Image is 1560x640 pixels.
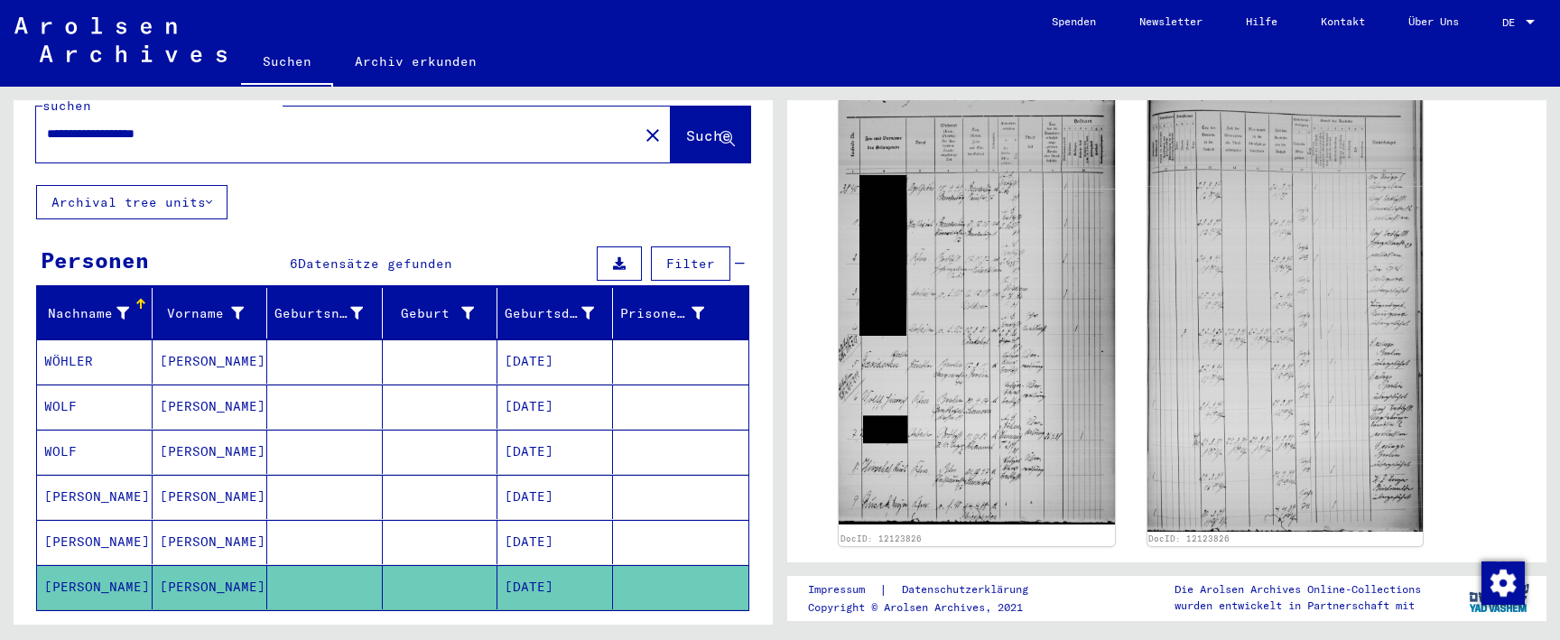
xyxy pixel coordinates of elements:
span: Filter [666,255,715,272]
div: Geburtsdatum [505,299,617,328]
span: Suche [686,126,731,144]
img: 002.jpg [1147,97,1424,531]
div: Personen [41,244,149,276]
img: Zustimmung ändern [1481,561,1525,605]
div: Prisoner # [620,304,705,323]
div: Geburtsname [274,299,385,328]
img: 001.jpg [839,97,1115,524]
mat-cell: [PERSON_NAME] [37,565,153,609]
mat-icon: close [642,125,664,146]
mat-cell: [PERSON_NAME] [153,339,268,384]
button: Suche [671,107,750,162]
mat-cell: [DATE] [497,385,613,429]
div: Geburt‏ [390,304,475,323]
a: Archiv erkunden [333,40,498,83]
mat-cell: [PERSON_NAME] [37,520,153,564]
mat-cell: [PERSON_NAME] [153,520,268,564]
mat-header-cell: Geburtsdatum [497,288,613,339]
img: yv_logo.png [1465,575,1533,620]
div: Geburt‏ [390,299,497,328]
a: Datenschutzerklärung [887,580,1050,599]
mat-header-cell: Prisoner # [613,288,749,339]
mat-cell: WOLF [37,430,153,474]
div: Prisoner # [620,299,728,328]
p: Die Arolsen Archives Online-Collections [1175,581,1421,598]
mat-cell: [PERSON_NAME] [37,475,153,519]
div: Vorname [160,299,267,328]
p: wurden entwickelt in Partnerschaft mit [1175,598,1421,614]
mat-header-cell: Geburt‏ [383,288,498,339]
mat-cell: [PERSON_NAME] [153,430,268,474]
span: 6 [290,255,298,272]
mat-cell: WOLF [37,385,153,429]
mat-cell: [PERSON_NAME] [153,565,268,609]
mat-cell: [DATE] [497,430,613,474]
mat-cell: [PERSON_NAME] [153,475,268,519]
mat-header-cell: Geburtsname [267,288,383,339]
a: Suchen [241,40,333,87]
button: Archival tree units [36,185,227,219]
a: Impressum [808,580,879,599]
mat-cell: WÖHLER [37,339,153,384]
mat-cell: [DATE] [497,520,613,564]
div: Geburtsdatum [505,304,594,323]
button: Clear [635,116,671,153]
mat-header-cell: Vorname [153,288,268,339]
div: | [808,580,1050,599]
div: Nachname [44,304,129,323]
mat-cell: [DATE] [497,565,613,609]
mat-cell: [DATE] [497,339,613,384]
mat-cell: [PERSON_NAME] [153,385,268,429]
img: Arolsen_neg.svg [14,17,227,62]
p: Copyright © Arolsen Archives, 2021 [808,599,1050,616]
button: Filter [651,246,730,281]
span: DE [1502,16,1522,29]
mat-cell: [DATE] [497,475,613,519]
div: Geburtsname [274,304,363,323]
a: DocID: 12123826 [840,533,922,543]
div: Vorname [160,304,245,323]
a: DocID: 12123826 [1148,533,1230,543]
span: Datensätze gefunden [298,255,452,272]
div: Nachname [44,299,152,328]
mat-header-cell: Nachname [37,288,153,339]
